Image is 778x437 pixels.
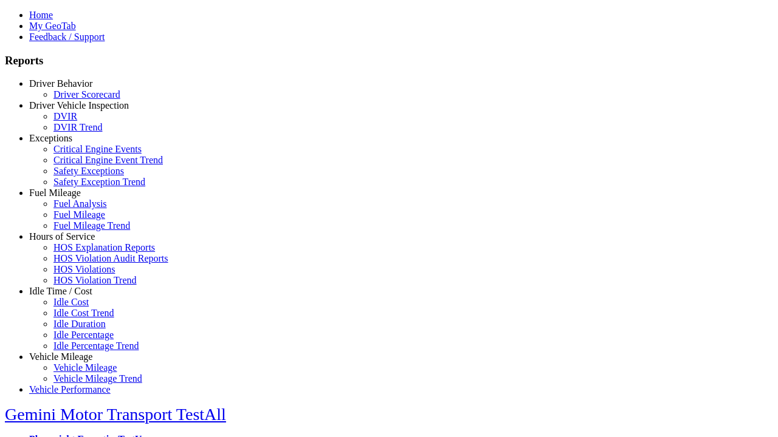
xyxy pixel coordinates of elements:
[29,78,92,89] a: Driver Behavior
[53,89,120,100] a: Driver Scorecard
[53,198,107,209] a: Fuel Analysis
[53,209,105,220] a: Fuel Mileage
[29,32,105,42] a: Feedback / Support
[53,373,142,384] a: Vehicle Mileage Trend
[29,286,92,296] a: Idle Time / Cost
[53,253,168,263] a: HOS Violation Audit Reports
[53,264,115,274] a: HOS Violations
[29,10,53,20] a: Home
[53,340,139,351] a: Idle Percentage Trend
[53,319,106,329] a: Idle Duration
[53,166,124,176] a: Safety Exceptions
[29,231,95,242] a: Hours of Service
[53,275,137,285] a: HOS Violation Trend
[29,100,129,110] a: Driver Vehicle Inspection
[53,308,114,318] a: Idle Cost Trend
[53,362,117,373] a: Vehicle Mileage
[29,133,72,143] a: Exceptions
[5,54,773,67] h3: Reports
[53,155,163,165] a: Critical Engine Event Trend
[53,242,155,252] a: HOS Explanation Reports
[29,21,76,31] a: My GeoTab
[29,351,92,362] a: Vehicle Mileage
[53,177,145,187] a: Safety Exception Trend
[53,297,89,307] a: Idle Cost
[53,330,114,340] a: Idle Percentage
[53,111,77,121] a: DVIR
[29,188,81,198] a: Fuel Mileage
[53,144,142,154] a: Critical Engine Events
[5,405,226,424] a: Gemini Motor Transport TestAll
[29,384,111,395] a: Vehicle Performance
[53,122,102,132] a: DVIR Trend
[53,220,130,231] a: Fuel Mileage Trend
